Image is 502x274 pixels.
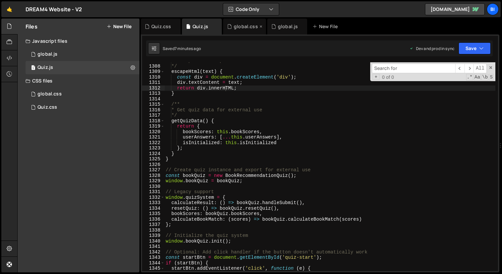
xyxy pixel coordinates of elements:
[379,75,397,80] span: 0 of 0
[473,64,487,73] span: Alt-Enter
[466,74,473,81] span: RegExp Search
[142,91,165,96] div: 1313
[26,61,139,74] div: 17250/47889.js
[142,64,165,69] div: 1308
[142,266,165,271] div: 1345
[142,167,165,173] div: 1327
[26,23,38,30] h2: Files
[142,96,165,102] div: 1314
[278,23,298,30] div: global.js
[193,23,208,30] div: Quiz.js
[142,118,165,124] div: 1318
[18,74,139,87] div: CSS files
[142,75,165,80] div: 1310
[142,151,165,157] div: 1324
[142,195,165,200] div: 1332
[142,206,165,211] div: 1334
[142,178,165,184] div: 1329
[142,145,165,151] div: 1323
[372,64,455,73] input: Search for
[142,162,165,168] div: 1326
[142,113,165,118] div: 1317
[223,3,279,15] button: Code Only
[26,5,82,13] div: DREAM4 Website - V2
[26,87,139,101] div: 17250/47735.css
[142,140,165,146] div: 1322
[234,23,258,30] div: global.css
[142,228,165,233] div: 1338
[31,66,35,71] span: 1
[487,3,499,15] a: Bi
[18,34,139,48] div: Javascript files
[142,233,165,239] div: 1339
[142,260,165,266] div: 1344
[142,80,165,85] div: 1311
[142,135,165,140] div: 1321
[142,173,165,179] div: 1328
[142,211,165,217] div: 1335
[455,64,464,73] span: ​
[425,3,485,15] a: [DOMAIN_NAME]
[142,124,165,129] div: 1319
[489,74,493,81] span: Search In Selection
[38,65,53,71] div: Quiz.js
[142,249,165,255] div: 1342
[142,200,165,206] div: 1333
[38,51,57,57] div: global.js
[142,85,165,91] div: 1312
[481,74,488,81] span: Whole Word Search
[373,74,379,80] span: Toggle Replace mode
[142,222,165,228] div: 1337
[26,48,139,61] div: 17250/47734.js
[107,24,131,29] button: New File
[151,23,171,30] div: Quiz.css
[1,1,18,17] a: 🤙
[142,239,165,244] div: 1340
[474,74,481,81] span: CaseSensitive Search
[26,101,139,114] div: 17250/47890.css
[163,46,201,51] div: Saved
[312,23,340,30] div: New File
[142,184,165,190] div: 1330
[38,91,62,97] div: global.css
[142,255,165,260] div: 1343
[464,64,474,73] span: ​
[142,156,165,162] div: 1325
[142,129,165,135] div: 1320
[409,46,455,51] div: Dev and prod in sync
[175,46,201,51] div: 7 minutes ago
[38,104,57,110] div: Quiz.css
[142,102,165,107] div: 1315
[142,244,165,249] div: 1341
[459,42,491,54] button: Save
[142,217,165,222] div: 1336
[142,69,165,75] div: 1309
[142,189,165,195] div: 1331
[142,107,165,113] div: 1316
